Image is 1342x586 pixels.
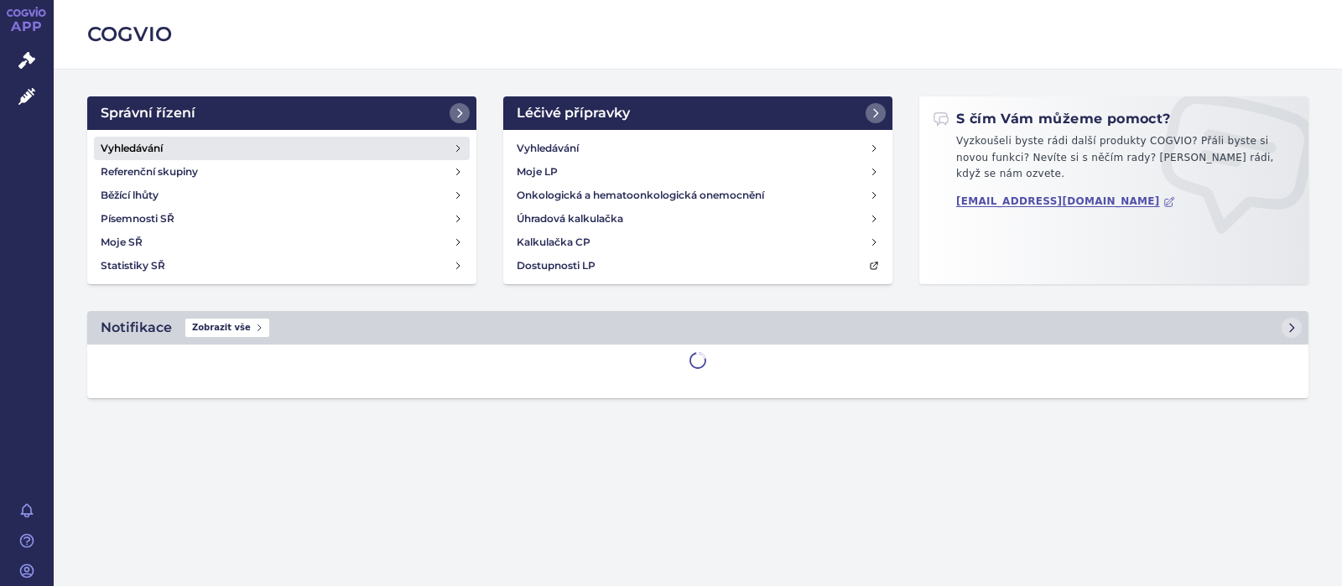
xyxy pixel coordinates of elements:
[517,103,630,123] h2: Léčivé přípravky
[101,234,143,251] h4: Moje SŘ
[94,184,470,207] a: Běžící lhůty
[101,187,159,204] h4: Běžící lhůty
[510,207,886,231] a: Úhradová kalkulačka
[94,231,470,254] a: Moje SŘ
[94,254,470,277] a: Statistiky SŘ
[517,234,590,251] h4: Kalkulačka CP
[94,207,470,231] a: Písemnosti SŘ
[503,96,892,130] a: Léčivé přípravky
[87,20,1308,49] h2: COGVIO
[517,210,623,227] h4: Úhradová kalkulačka
[101,257,165,274] h4: Statistiky SŘ
[94,160,470,184] a: Referenční skupiny
[510,231,886,254] a: Kalkulačka CP
[956,195,1175,208] a: [EMAIL_ADDRESS][DOMAIN_NAME]
[101,140,163,157] h4: Vyhledávání
[87,311,1308,345] a: NotifikaceZobrazit vše
[517,187,764,204] h4: Onkologická a hematoonkologická onemocnění
[101,103,195,123] h2: Správní řízení
[510,137,886,160] a: Vyhledávání
[510,160,886,184] a: Moje LP
[517,163,558,180] h4: Moje LP
[517,257,596,274] h4: Dostupnosti LP
[510,184,886,207] a: Onkologická a hematoonkologická onemocnění
[94,137,470,160] a: Vyhledávání
[517,140,579,157] h4: Vyhledávání
[185,319,269,337] span: Zobrazit vše
[510,254,886,277] a: Dostupnosti LP
[933,110,1171,128] h2: S čím Vám můžeme pomoct?
[101,163,198,180] h4: Referenční skupiny
[87,96,476,130] a: Správní řízení
[101,318,172,338] h2: Notifikace
[933,133,1295,189] p: Vyzkoušeli byste rádi další produkty COGVIO? Přáli byste si novou funkci? Nevíte si s něčím rady?...
[101,210,174,227] h4: Písemnosti SŘ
